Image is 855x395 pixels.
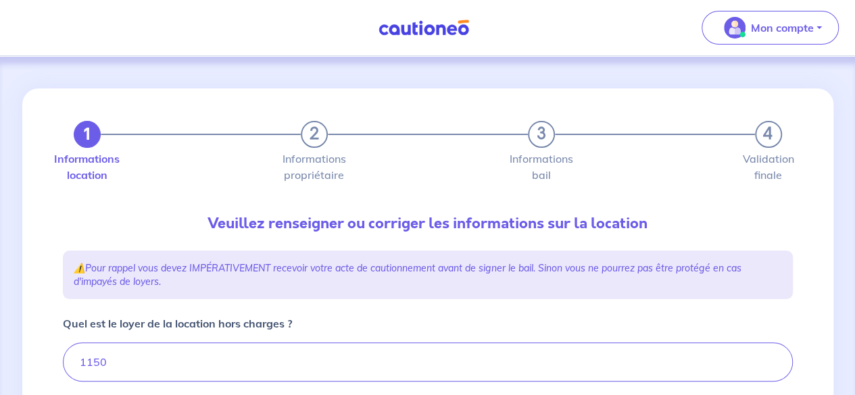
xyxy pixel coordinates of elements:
[301,153,328,180] label: Informations propriétaire
[74,261,782,288] p: ⚠️
[751,20,814,36] p: Mon compte
[74,121,101,148] button: 1
[63,315,292,332] p: Quel est le loyer de la location hors charges ?
[528,153,555,180] label: Informations bail
[74,153,101,180] label: Informations location
[702,11,839,45] button: illu_account_valid_menu.svgMon compte
[74,262,741,288] em: Pour rappel vous devez IMPÉRATIVEMENT recevoir votre acte de cautionnement avant de signer le bai...
[63,213,793,234] p: Veuillez renseigner ou corriger les informations sur la location
[373,20,474,36] img: Cautioneo
[755,153,782,180] label: Validation finale
[724,17,746,38] img: illu_account_valid_menu.svg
